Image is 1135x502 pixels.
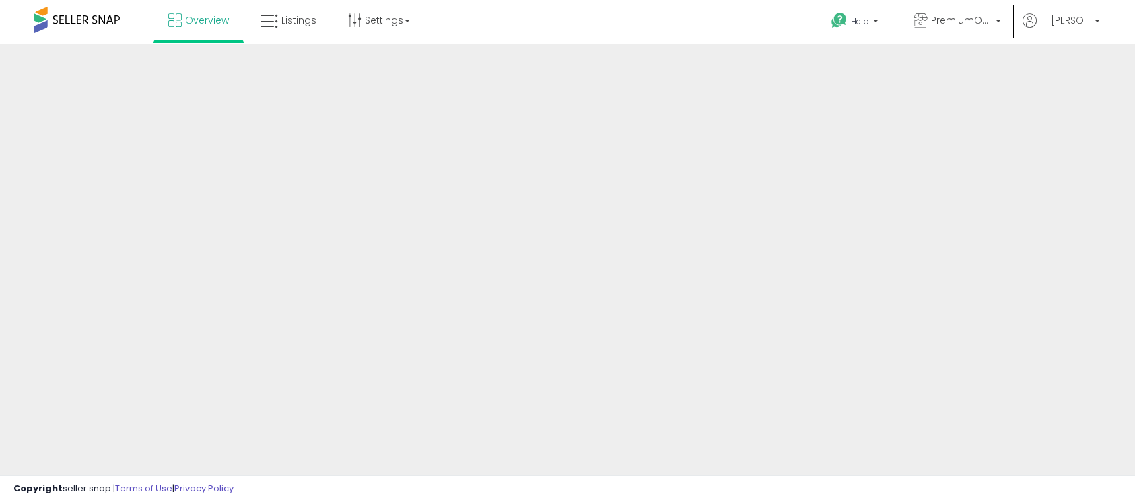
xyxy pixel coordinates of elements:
a: Hi [PERSON_NAME] [1023,13,1100,44]
span: Help [851,15,869,27]
a: Help [821,2,892,44]
div: seller snap | | [13,482,234,495]
strong: Copyright [13,482,63,495]
a: Terms of Use [115,482,172,495]
span: PremiumOutdoorGrills [931,13,992,27]
span: Listings [281,13,316,27]
span: Overview [185,13,229,27]
span: Hi [PERSON_NAME] [1040,13,1091,27]
i: Get Help [831,12,848,29]
a: Privacy Policy [174,482,234,495]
